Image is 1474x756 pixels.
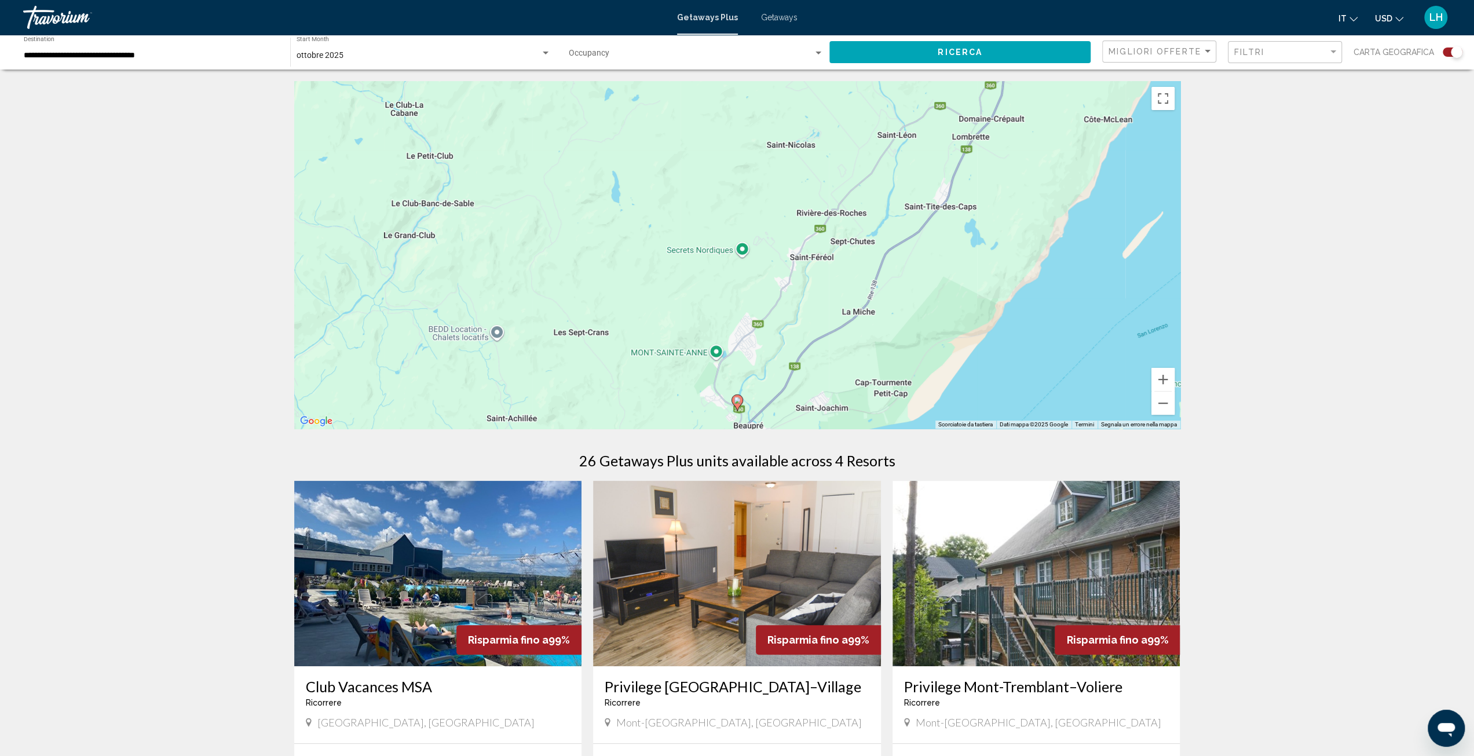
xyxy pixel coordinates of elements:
mat-select: Sort by [1109,47,1213,57]
iframe: Pulsante per aprire la finestra di messaggistica [1428,710,1465,747]
button: Ricerca [829,41,1091,63]
a: Travorium [23,6,665,29]
a: Privilege [GEOGRAPHIC_DATA]–Village [605,678,869,695]
span: Mont-[GEOGRAPHIC_DATA], [GEOGRAPHIC_DATA] [916,716,1161,729]
img: Google [297,414,335,429]
div: 99% [1055,625,1180,655]
span: Risparmia fino a [767,634,848,646]
span: [GEOGRAPHIC_DATA], [GEOGRAPHIC_DATA] [317,716,535,729]
span: ottobre 2025 [297,50,343,60]
a: Segnala un errore nella mappa [1101,421,1177,428]
img: 2272E01L.jpg [893,481,1180,666]
span: Ricorrere [904,698,940,707]
h1: 26 Getaways Plus units available across 4 Resorts [579,452,895,469]
button: Change currency [1375,10,1403,27]
a: Getaways Plus [677,13,738,22]
span: Risparmia fino a [1066,634,1147,646]
span: it [1338,14,1347,23]
span: Ricorrere [605,698,641,707]
a: Privilege Mont-Tremblant–Voliere [904,678,1169,695]
span: Carta geografica [1354,44,1434,60]
button: Filter [1228,41,1342,64]
span: Mont-[GEOGRAPHIC_DATA], [GEOGRAPHIC_DATA] [616,716,862,729]
button: Scorciatoie da tastiera [938,421,993,429]
button: Zoom avanti [1151,368,1175,391]
span: Migliori offerte [1109,47,1201,56]
div: 99% [756,625,881,655]
span: Filtri [1234,48,1264,57]
span: USD [1375,14,1392,23]
a: Visualizza questa zona in Google Maps (in una nuova finestra) [297,414,335,429]
div: 99% [456,625,581,655]
span: Risparmia fino a [468,634,548,646]
button: Attiva/disattiva vista schermo intero [1151,87,1175,110]
img: 2621O01X.jpg [294,481,582,666]
img: 6957I01X.jpg [593,481,881,666]
a: Getaways [761,13,798,22]
span: LH [1429,12,1443,23]
span: Ricorrere [306,698,342,707]
button: Change language [1338,10,1358,27]
a: Club Vacances MSA [306,678,570,695]
span: Ricerca [938,48,982,57]
a: Termini [1075,421,1094,428]
button: Zoom indietro [1151,392,1175,415]
button: User Menu [1421,5,1451,30]
span: Dati mappa ©2025 Google [1000,421,1068,428]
